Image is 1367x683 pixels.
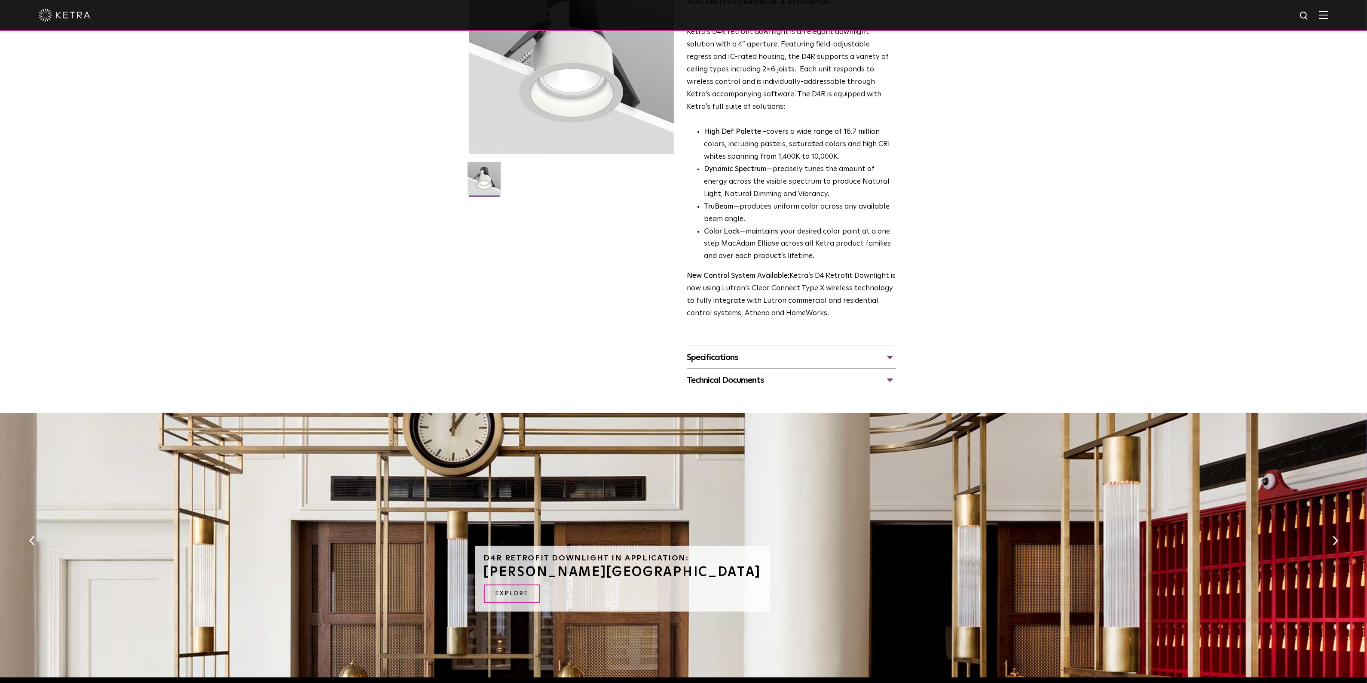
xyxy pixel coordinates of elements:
[39,9,90,22] img: ketra-logo-2019-white
[704,126,896,163] p: covers a wide range of 16.7 million colors, including pastels, saturated colors and high CRI whit...
[687,270,896,320] p: Ketra’s D4 Retrofit Downlight is now using Lutron’s Clear Connect Type X wireless technology to f...
[704,166,767,173] strong: Dynamic Spectrum
[28,535,36,546] button: Previous
[687,272,789,280] strong: New Control System Available:
[704,201,896,226] li: —produces uniform color across any available beam angle.
[484,585,540,603] a: EXPLORE
[704,228,740,235] strong: Color Lock
[1299,11,1310,22] img: search icon
[704,163,896,201] li: —precisely tunes the amount of energy across the visible spectrum to produce Natural Light, Natur...
[1319,11,1328,19] img: Hamburger%20Nav.svg
[484,554,761,562] h6: D4R Retrofit Downlight in Application:
[687,373,896,387] div: Technical Documents
[704,128,766,135] strong: High Def Palette -
[468,162,501,201] img: D4R Retrofit Downlight
[704,226,896,263] li: —maintains your desired color point at a one step MacAdam Ellipse across all Ketra product famili...
[687,351,896,364] div: Specifications
[484,566,761,578] h3: [PERSON_NAME][GEOGRAPHIC_DATA]
[687,26,896,113] p: Ketra’s D4R retrofit downlight is an elegant downlight solution with a 4” aperture. Featuring fie...
[1331,535,1339,546] button: Next
[704,203,734,210] strong: TruBeam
